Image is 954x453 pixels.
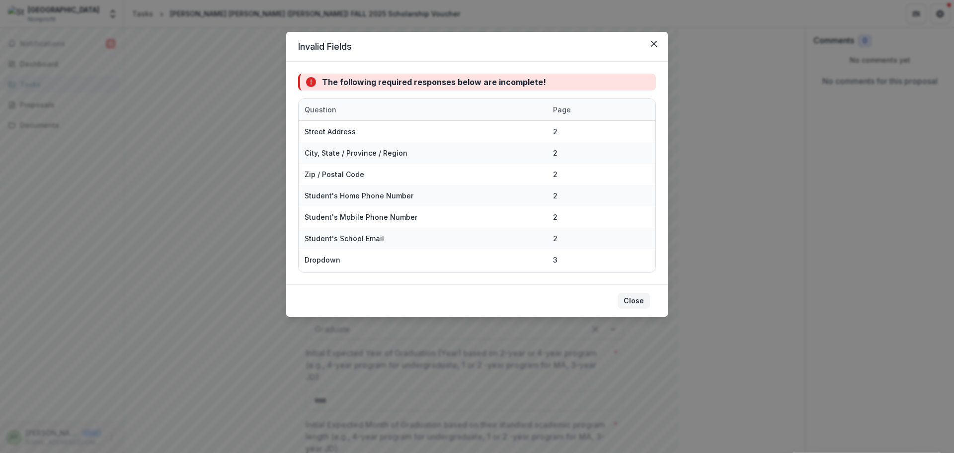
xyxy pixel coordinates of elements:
header: Invalid Fields [286,32,668,62]
div: Zip / Postal Code [305,169,364,180]
div: 2 [553,148,557,158]
div: The following required responses below are incomplete! [322,76,546,88]
div: Page [547,104,577,115]
div: 2 [553,212,557,222]
div: 2 [553,233,557,244]
div: Street Address [305,126,356,137]
div: Question [299,99,547,120]
div: Page [547,99,597,120]
button: Close [646,36,662,52]
div: City, State / Province / Region [305,148,407,158]
button: Close [618,293,650,309]
div: 2 [553,126,557,137]
div: 2 [553,190,557,201]
div: Student's Home Phone Number [305,190,413,201]
div: 3 [553,255,557,265]
div: Student's Mobile Phone Number [305,212,417,222]
div: Question [299,104,342,115]
div: Student's School Email [305,233,384,244]
div: 2 [553,169,557,180]
div: Dropdown [305,255,340,265]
